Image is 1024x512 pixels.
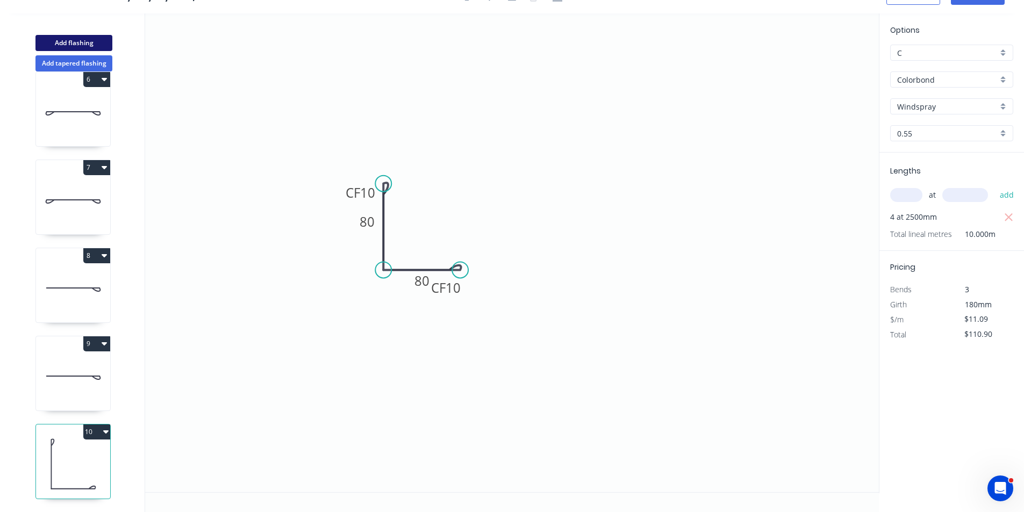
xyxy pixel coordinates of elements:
tspan: CF [431,279,446,297]
button: 7 [83,160,110,175]
span: Pricing [890,262,915,272]
span: Lengths [890,165,921,176]
span: Girth [890,299,907,309]
span: Options [890,25,920,35]
svg: 0 [145,13,879,492]
span: 4 at 2500mm [890,210,937,225]
tspan: CF [346,184,360,201]
tspan: 80 [414,272,429,290]
span: Total lineal metres [890,227,952,242]
span: at [929,188,936,203]
span: Total [890,329,906,340]
button: 10 [83,424,110,439]
tspan: 10 [360,184,375,201]
input: Colour [897,101,998,112]
input: Price level [897,47,998,59]
tspan: 80 [360,213,375,230]
tspan: 10 [446,279,461,297]
iframe: Intercom live chat [987,475,1013,501]
input: Thickness [897,128,998,139]
span: 10.000m [952,227,996,242]
button: Add tapered flashing [35,55,112,71]
button: 9 [83,336,110,351]
span: 180mm [965,299,992,309]
button: Add flashing [35,35,112,51]
button: 6 [83,72,110,87]
span: Bends [890,284,912,294]
input: Material [897,74,998,85]
span: 3 [965,284,969,294]
button: 8 [83,248,110,263]
button: add [994,186,1020,204]
span: $/m [890,314,904,324]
